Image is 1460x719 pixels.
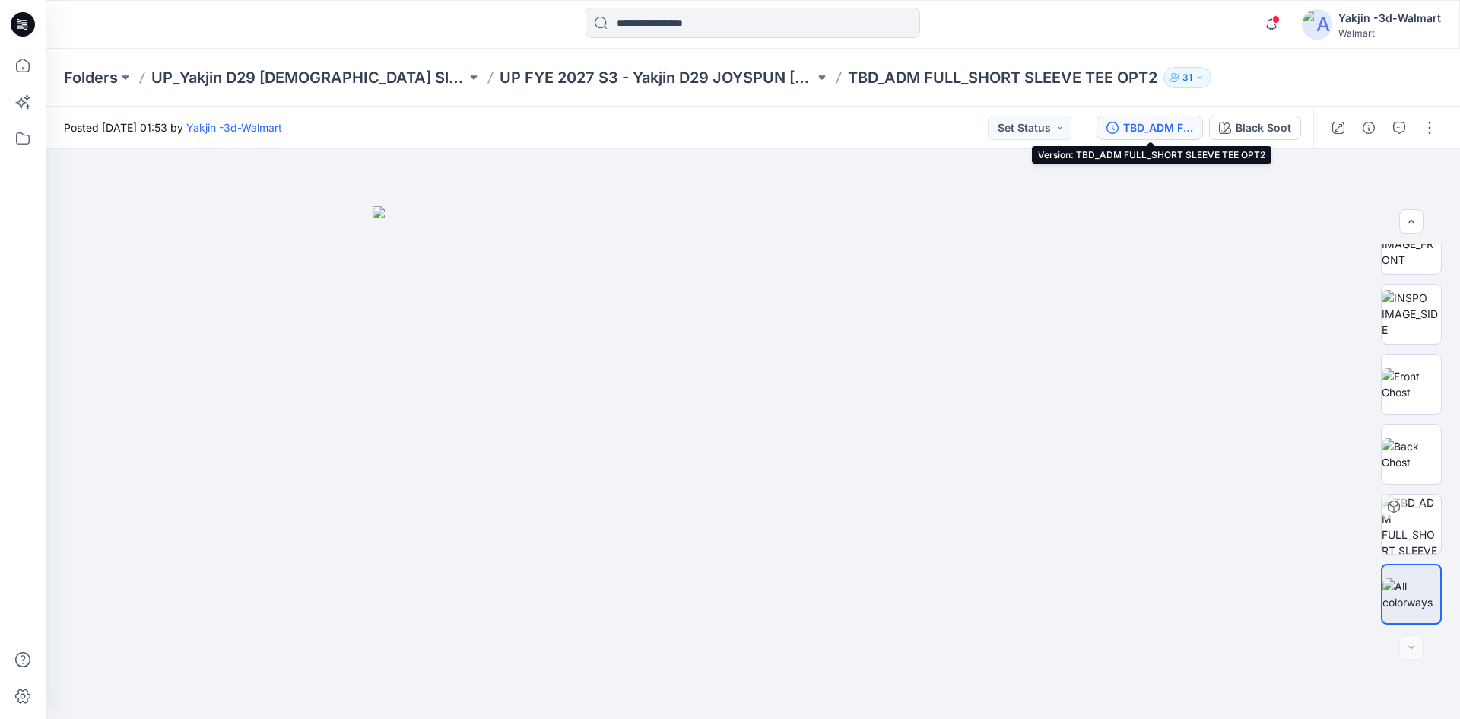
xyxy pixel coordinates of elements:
img: INSPO IMAGE_SIDE [1382,290,1441,338]
div: Yakjin -3d-Walmart [1338,9,1441,27]
span: Posted [DATE] 01:53 by [64,119,282,135]
div: Walmart [1338,27,1441,39]
button: Details [1357,116,1381,140]
img: All colorways [1382,578,1440,610]
a: UP FYE 2027 S3 - Yakjin D29 JOYSPUN [DEMOGRAPHIC_DATA] Sleepwear [500,67,814,88]
a: Folders [64,67,118,88]
div: TBD_ADM FULL_SHORT SLEEVE TEE OPT2 [1123,119,1193,136]
img: INSPO IMAGE_FRONT [1382,220,1441,268]
button: 31 [1163,67,1211,88]
img: Front Ghost [1382,368,1441,400]
img: avatar [1302,9,1332,40]
p: TBD_ADM FULL_SHORT SLEEVE TEE OPT2 [848,67,1157,88]
button: Black Soot [1209,116,1301,140]
a: Yakjin -3d-Walmart [186,121,282,134]
button: TBD_ADM FULL_SHORT SLEEVE TEE OPT2 [1097,116,1203,140]
a: UP_Yakjin D29 [DEMOGRAPHIC_DATA] Sleep [151,67,466,88]
img: TBD_ADM FULL_SHORT SLEEVE TEE OPT2 Black Soot [1382,495,1441,554]
img: Back Ghost [1382,438,1441,470]
div: Black Soot [1236,119,1291,136]
p: 31 [1182,69,1192,86]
